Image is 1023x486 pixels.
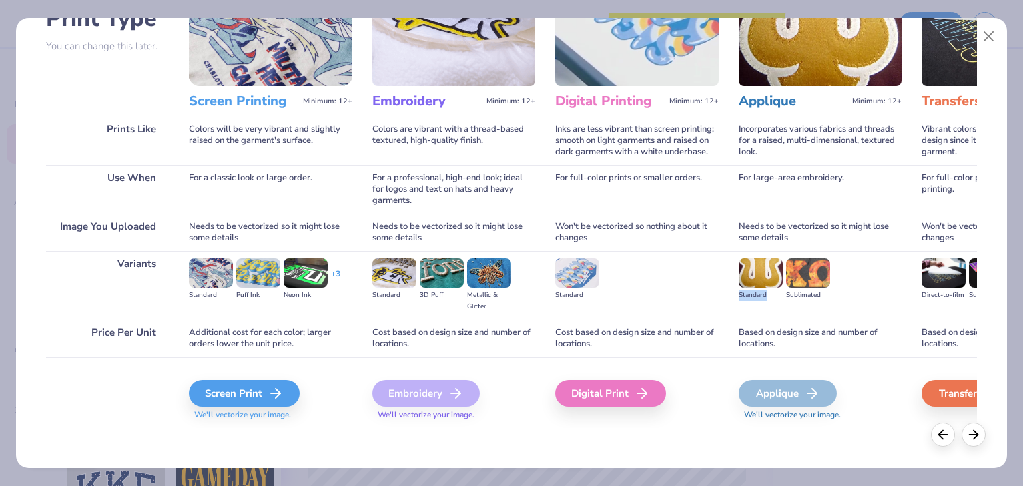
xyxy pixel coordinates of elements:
img: Standard [189,258,233,288]
div: Applique [739,380,837,407]
span: Minimum: 12+ [852,97,902,106]
div: For full-color prints or smaller orders. [555,165,719,214]
img: Direct-to-film [922,258,966,288]
div: Colors are vibrant with a thread-based textured, high-quality finish. [372,117,535,165]
div: Colors will be very vibrant and slightly raised on the garment's surface. [189,117,352,165]
div: Incorporates various fabrics and threads for a raised, multi-dimensional, textured look. [739,117,902,165]
img: Neon Ink [284,258,328,288]
h3: Digital Printing [555,93,664,110]
span: We'll vectorize your image. [739,409,902,421]
div: + 3 [331,268,340,291]
h3: Applique [739,93,847,110]
div: Transfers [922,380,1020,407]
h3: Embroidery [372,93,481,110]
div: Standard [372,290,416,301]
div: Needs to be vectorized so it might lose some details [372,214,535,251]
div: Needs to be vectorized so it might lose some details [189,214,352,251]
div: Use When [46,165,169,214]
div: Inks are less vibrant than screen printing; smooth on light garments and raised on dark garments ... [555,117,719,165]
p: You can change this later. [46,41,169,52]
div: Embroidery [372,380,480,407]
span: We'll vectorize your image. [189,409,352,421]
div: For a classic look or large order. [189,165,352,214]
div: Variants [46,251,169,320]
div: Additional cost for each color; larger orders lower the unit price. [189,320,352,357]
div: Standard [739,290,783,301]
div: Cost based on design size and number of locations. [555,320,719,357]
div: Based on design size and number of locations. [739,320,902,357]
div: Standard [189,290,233,301]
div: Metallic & Glitter [467,290,511,312]
div: Digital Print [555,380,666,407]
div: Sublimated [786,290,830,301]
span: Minimum: 12+ [486,97,535,106]
img: Supacolor [969,258,1013,288]
div: Cost based on design size and number of locations. [372,320,535,357]
span: Minimum: 12+ [303,97,352,106]
div: Image You Uploaded [46,214,169,251]
img: Sublimated [786,258,830,288]
img: Standard [739,258,783,288]
div: Screen Print [189,380,300,407]
div: Direct-to-film [922,290,966,301]
span: Minimum: 12+ [669,97,719,106]
img: 3D Puff [420,258,464,288]
img: Metallic & Glitter [467,258,511,288]
div: Prints Like [46,117,169,165]
span: We'll vectorize your image. [372,409,535,421]
div: For a professional, high-end look; ideal for logos and text on hats and heavy garments. [372,165,535,214]
div: Won't be vectorized so nothing about it changes [555,214,719,251]
img: Standard [555,258,599,288]
img: Puff Ink [236,258,280,288]
div: Needs to be vectorized so it might lose some details [739,214,902,251]
div: Neon Ink [284,290,328,301]
div: 3D Puff [420,290,464,301]
div: Supacolor [969,290,1013,301]
h3: Screen Printing [189,93,298,110]
div: Puff Ink [236,290,280,301]
div: For large-area embroidery. [739,165,902,214]
img: Standard [372,258,416,288]
button: Close [976,24,1002,49]
div: Standard [555,290,599,301]
div: Price Per Unit [46,320,169,357]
